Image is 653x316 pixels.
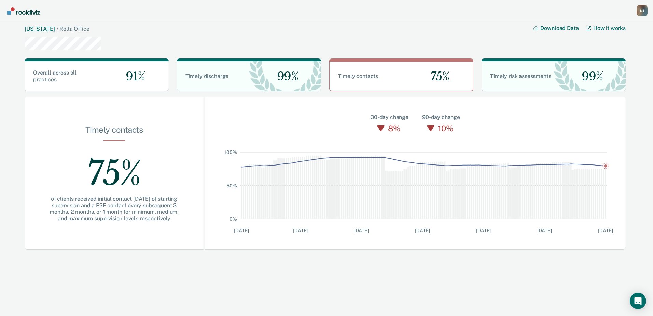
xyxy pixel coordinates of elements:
a: How it works [587,25,626,31]
span: 99% [272,69,298,83]
div: 8% [386,121,402,135]
div: 75% [46,141,182,196]
img: Recidiviz [7,7,40,15]
a: [US_STATE] [25,26,55,32]
text: [DATE] [354,228,369,233]
span: Timely discharge [185,73,228,79]
span: Timely risk assessments [490,73,551,79]
div: K J [637,5,648,16]
text: [DATE] [415,228,430,233]
text: [DATE] [537,228,552,233]
span: Timely contacts [338,73,378,79]
text: [DATE] [234,228,249,233]
button: Download Data [533,25,587,31]
span: 91% [120,69,145,83]
div: 90-day change [422,113,460,121]
text: [DATE] [476,228,491,233]
div: 10% [436,121,455,135]
span: / [55,26,59,32]
div: 30-day change [371,113,408,121]
div: Open Intercom Messenger [630,293,646,309]
button: Profile dropdown button [637,5,648,16]
div: of clients received initial contact [DATE] of starting supervision and a F2F contact every subseq... [46,196,182,222]
span: 99% [576,69,603,83]
div: Timely contacts [46,125,182,140]
text: [DATE] [598,228,613,233]
text: [DATE] [293,228,308,233]
a: Rolla Office [59,26,89,32]
span: 75% [425,69,449,83]
span: Overall across all practices [33,69,77,83]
